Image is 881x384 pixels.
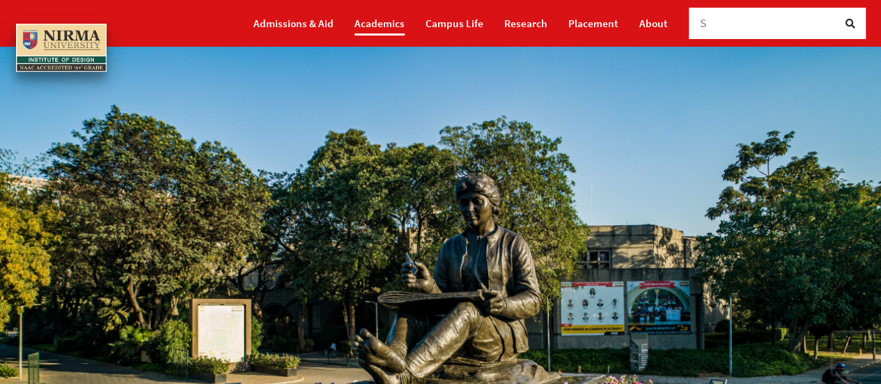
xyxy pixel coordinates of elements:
[254,11,334,36] a: Admissions & Aid
[354,11,405,36] a: Academics
[639,11,668,36] a: About
[16,24,107,72] img: main_logo
[426,11,483,36] a: Campus Life
[568,11,618,36] a: Placement
[700,15,707,31] span: S
[504,11,547,36] a: Research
